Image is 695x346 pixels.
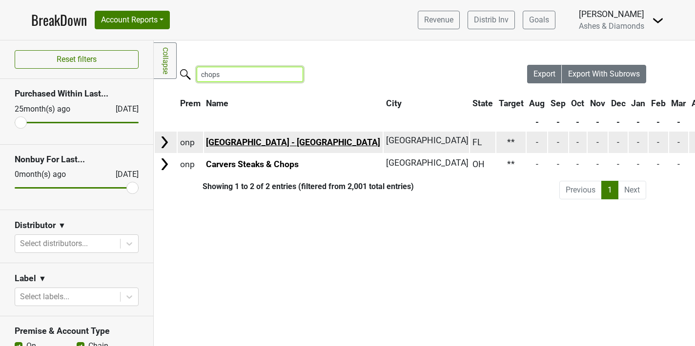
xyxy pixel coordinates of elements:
span: - [557,159,559,169]
h3: Premise & Account Type [15,326,139,336]
div: [DATE] [107,169,139,180]
th: Target: activate to sort column ascending [496,95,526,112]
button: Reset filters [15,50,139,69]
span: Name [206,98,228,108]
td: onp [178,132,203,153]
div: 0 month(s) ago [15,169,92,180]
th: Nov: activate to sort column ascending [588,95,608,112]
th: - [669,113,689,131]
span: - [576,137,579,147]
span: - [536,137,538,147]
span: - [637,137,639,147]
span: Export With Subrows [568,69,640,78]
span: [GEOGRAPHIC_DATA] [386,135,469,145]
button: Account Reports [95,11,170,29]
th: - [548,113,568,131]
th: Jan: activate to sort column ascending [629,95,648,112]
span: - [677,137,680,147]
div: [PERSON_NAME] [579,8,644,20]
th: - [527,113,547,131]
td: onp [178,154,203,175]
a: Goals [523,11,555,29]
span: - [596,159,599,169]
img: Dropdown Menu [652,15,664,26]
th: &nbsp;: activate to sort column ascending [155,95,177,112]
th: Dec: activate to sort column ascending [609,95,628,112]
span: FL [472,137,482,147]
a: Revenue [418,11,460,29]
th: Mar: activate to sort column ascending [669,95,689,112]
div: 25 month(s) ago [15,103,92,115]
button: Export [527,65,562,83]
span: - [617,159,619,169]
th: Sep: activate to sort column ascending [548,95,568,112]
span: - [617,137,619,147]
span: Prem [180,98,201,108]
th: - [649,113,668,131]
div: [DATE] [107,103,139,115]
th: Feb: activate to sort column ascending [649,95,668,112]
h3: Label [15,273,36,284]
span: - [657,159,659,169]
th: Aug: activate to sort column ascending [527,95,547,112]
th: - [629,113,648,131]
h3: Distributor [15,220,56,231]
th: - [569,113,587,131]
th: Prem: activate to sort column ascending [178,95,203,112]
span: ▼ [58,220,66,231]
span: Ashes & Diamonds [579,21,644,31]
span: - [657,137,659,147]
th: - [609,113,628,131]
span: - [536,159,538,169]
span: - [677,159,680,169]
th: Name: activate to sort column ascending [204,95,383,112]
span: - [637,159,639,169]
a: 1 [601,181,618,199]
h3: Nonbuy For Last... [15,154,139,165]
a: Carvers Steaks & Chops [206,159,299,169]
a: [GEOGRAPHIC_DATA] - [GEOGRAPHIC_DATA] [206,137,380,147]
th: Oct: activate to sort column ascending [569,95,587,112]
th: State: activate to sort column ascending [470,95,495,112]
div: Showing 1 to 2 of 2 entries (filtered from 2,001 total entries) [154,182,414,191]
a: BreakDown [31,10,87,30]
span: - [576,159,579,169]
span: - [557,137,559,147]
a: Collapse [154,42,177,79]
span: - [596,137,599,147]
th: City: activate to sort column ascending [384,95,464,112]
span: Target [499,98,524,108]
th: - [588,113,608,131]
img: Arrow right [157,135,172,150]
span: ▼ [39,273,46,285]
button: Export With Subrows [562,65,646,83]
span: Export [533,69,555,78]
a: Distrib Inv [468,11,515,29]
h3: Purchased Within Last... [15,89,139,99]
img: Arrow right [157,157,172,172]
span: OH [472,159,485,169]
span: [GEOGRAPHIC_DATA] [386,158,469,168]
